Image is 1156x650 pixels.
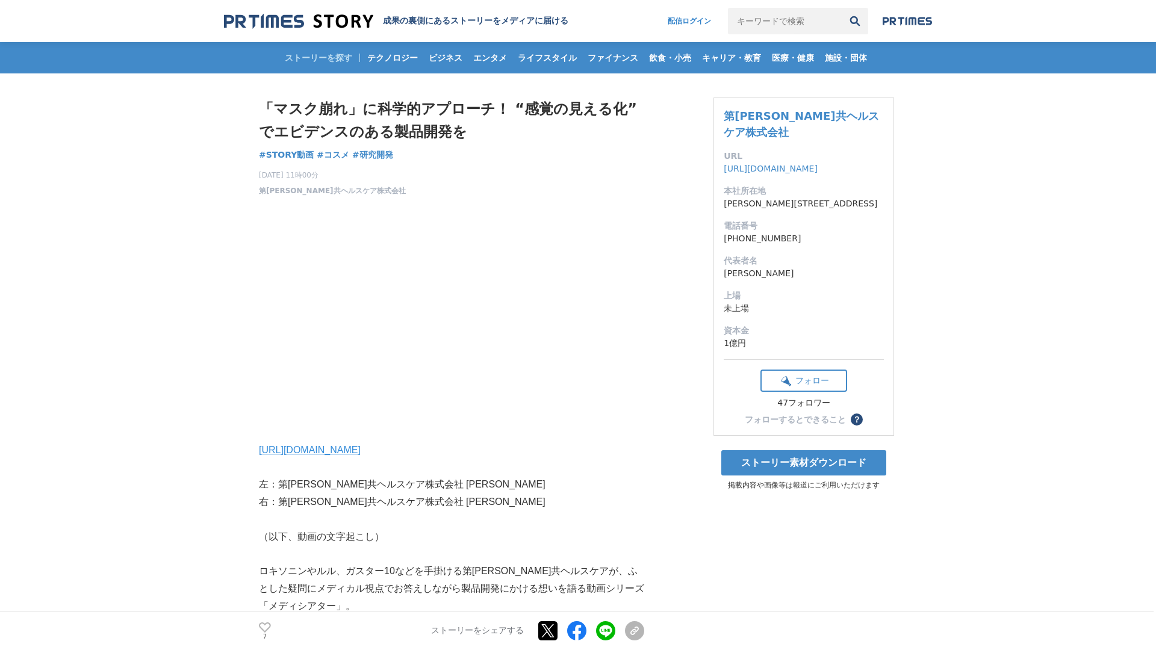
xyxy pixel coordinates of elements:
button: フォロー [760,370,847,392]
dt: 電話番号 [724,220,884,232]
a: テクノロジー [362,42,423,73]
h1: 「マスク崩れ」に科学的アプローチ！ “感覚の見える化”でエビデンスのある製品開発を [259,97,644,144]
a: [URL][DOMAIN_NAME] [259,445,361,455]
a: 配信ログイン [656,8,723,34]
dd: 未上場 [724,302,884,315]
span: エンタメ [468,52,512,63]
p: ロキソニンやルル、ガスター10などを手掛ける第[PERSON_NAME]共ヘルスケアが、ふとした疑問にメディカル視点でお答えしながら製品開発にかける想いを語る動画シリーズ「メディシアター」。 [259,563,644,614]
a: #研究開発 [352,149,393,161]
span: 施設・団体 [820,52,872,63]
a: 施設・団体 [820,42,872,73]
div: フォローするとできること [745,415,846,424]
p: （以下、動画の文字起こし） [259,528,644,546]
a: #STORY動画 [259,149,314,161]
img: 成果の裏側にあるストーリーをメディアに届ける [224,13,373,29]
dt: 上場 [724,289,884,302]
input: キーワードで検索 [728,8,842,34]
a: 第[PERSON_NAME]共ヘルスケア株式会社 [724,110,878,138]
p: 掲載内容や画像等は報道にご利用いただけます [713,480,894,491]
p: ストーリーをシェアする [431,626,524,637]
a: ライフスタイル [513,42,582,73]
a: 飲食・小売 [644,42,696,73]
button: ？ [851,413,863,426]
span: #STORY動画 [259,149,314,160]
div: 47フォロワー [760,398,847,409]
span: 飲食・小売 [644,52,696,63]
a: キャリア・教育 [697,42,766,73]
dd: [PERSON_NAME][STREET_ADDRESS] [724,197,884,210]
a: ファイナンス [583,42,643,73]
dd: [PHONE_NUMBER] [724,232,884,245]
p: 左：第[PERSON_NAME]共ヘルスケア株式会社 [PERSON_NAME] [259,476,644,494]
span: [DATE] 11時00分 [259,170,406,181]
span: #コスメ [317,149,349,160]
a: 第[PERSON_NAME]共ヘルスケア株式会社 [259,185,406,196]
dd: 1億円 [724,337,884,350]
a: #コスメ [317,149,349,161]
span: ライフスタイル [513,52,582,63]
p: 右：第[PERSON_NAME]共ヘルスケア株式会社 [PERSON_NAME] [259,494,644,511]
span: #研究開発 [352,149,393,160]
a: エンタメ [468,42,512,73]
dd: [PERSON_NAME] [724,267,884,280]
span: キャリア・教育 [697,52,766,63]
span: 医療・健康 [767,52,819,63]
dt: 代表者名 [724,255,884,267]
img: prtimes [883,16,932,26]
span: テクノロジー [362,52,423,63]
a: [URL][DOMAIN_NAME] [724,164,818,173]
h2: 成果の裏側にあるストーリーをメディアに届ける [383,16,568,26]
dt: 本社所在地 [724,185,884,197]
p: 7 [259,634,271,640]
span: ？ [853,415,861,424]
dt: 資本金 [724,324,884,337]
a: ビジネス [424,42,467,73]
span: ファイナンス [583,52,643,63]
span: ビジネス [424,52,467,63]
a: 医療・健康 [767,42,819,73]
button: 検索 [842,8,868,34]
a: 成果の裏側にあるストーリーをメディアに届ける 成果の裏側にあるストーリーをメディアに届ける [224,13,568,29]
dt: URL [724,150,884,162]
a: ストーリー素材ダウンロード [721,450,886,475]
